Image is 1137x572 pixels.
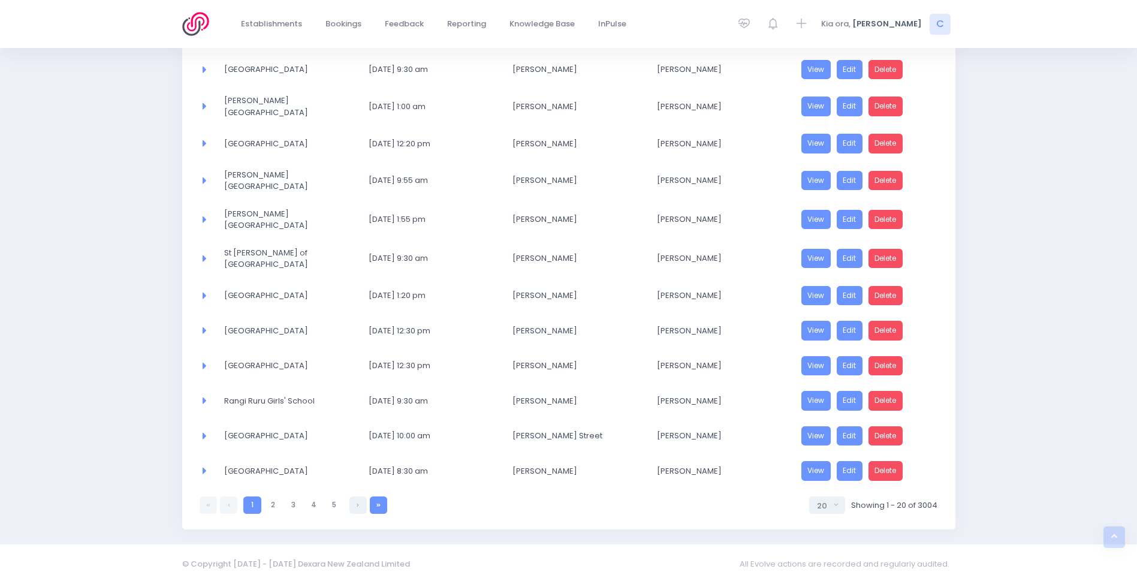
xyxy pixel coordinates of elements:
td: Mairehau High School [216,278,361,314]
td: Amy Christie [505,161,649,200]
a: First [200,496,217,514]
a: Reporting [438,13,496,36]
a: Next [349,496,367,514]
span: [PERSON_NAME] [657,101,769,113]
td: <a href="https://3sfl.stjis.org.nz/booking/7ac137b8-7ad7-4b74-86d2-a7f9282a1be6" class="btn btn-p... [794,453,938,489]
span: [PERSON_NAME] [512,101,625,113]
a: Delete [868,356,903,376]
span: [DATE] 12:30 pm [369,325,481,337]
span: Reporting [447,18,486,30]
td: Rebecca Brook [649,200,794,239]
a: Edit [837,356,863,376]
span: [DATE] 1:20 pm [369,290,481,302]
span: [DATE] 9:55 am [369,174,481,186]
span: [PERSON_NAME] [852,18,922,30]
a: 3 [285,496,302,514]
span: Establishments [241,18,302,30]
span: [PERSON_NAME] [657,465,769,477]
td: 22 August 2019 9:30 am [361,239,505,278]
td: Rebecca Brook [649,52,794,88]
td: <a href="https://3sfl.stjis.org.nz/booking/5b836cc2-628d-4517-9d1a-f52301e283a2" class="btn btn-p... [794,383,938,419]
td: St Margaret's College [216,52,361,88]
td: Rangi Ruru Girls' School [216,383,361,419]
div: 20 [817,500,830,512]
td: 26 September 2019 10:00 am [361,419,505,454]
a: Edit [837,321,863,341]
span: Bookings [325,18,361,30]
span: [GEOGRAPHIC_DATA] [224,138,336,150]
td: Rebecca Brook [649,453,794,489]
span: InPulse [598,18,626,30]
button: Select page size [809,496,845,514]
span: [GEOGRAPHIC_DATA] [224,430,336,442]
td: 30 August 2019 12:30 pm [361,313,505,348]
span: [DATE] 8:30 am [369,465,481,477]
span: [DATE] 1:00 am [369,101,481,113]
span: © Copyright [DATE] - [DATE] Dexara New Zealand Limited [182,558,410,570]
span: [PERSON_NAME] Street [512,430,625,442]
span: Showing 1 - 20 of 3004 [851,499,937,511]
a: Edit [837,134,863,153]
td: Joanne Wakelin [505,348,649,384]
span: C [930,14,951,35]
td: Sarah Southen [505,200,649,239]
a: View [801,60,831,80]
span: Kia ora, [821,18,851,30]
span: [PERSON_NAME] [512,465,625,477]
a: View [801,356,831,376]
span: [DATE] 9:30 am [369,252,481,264]
a: Edit [837,171,863,191]
a: Last [370,496,387,514]
td: <a href="https://3sfl.stjis.org.nz/booking/ffd9393f-a6be-4192-94f2-8b24f01c9ee1" class="btn btn-p... [794,126,938,161]
span: [PERSON_NAME] [657,395,769,407]
span: [PERSON_NAME] [512,290,625,302]
td: Rebecca Brook [649,87,794,126]
td: Bridget Bruorton [505,313,649,348]
a: InPulse [589,13,637,36]
a: Edit [837,249,863,269]
td: <a href="https://3sfl.stjis.org.nz/booking/adec782f-cbc7-442e-ac1a-ecf681ed5441" class="btn btn-p... [794,161,938,200]
span: [GEOGRAPHIC_DATA] [224,290,336,302]
td: Kingslea School [216,313,361,348]
span: [PERSON_NAME] [512,174,625,186]
td: Rebecca Brook [649,419,794,454]
span: [DATE] 12:30 pm [369,360,481,372]
a: View [801,461,831,481]
a: View [801,210,831,230]
span: [PERSON_NAME] [512,325,625,337]
a: 1 [243,496,261,514]
a: Delete [868,321,903,341]
a: Knowledge Base [500,13,585,36]
span: Feedback [385,18,424,30]
a: Edit [837,286,863,306]
span: Knowledge Base [509,18,575,30]
a: Edit [837,391,863,411]
a: Delete [868,249,903,269]
td: Bridget Fairweather [505,453,649,489]
span: [PERSON_NAME] [657,174,769,186]
td: Gore High School [216,161,361,200]
span: [DATE] 10:00 am [369,430,481,442]
td: <a href="https://3sfl.stjis.org.nz/booking/12628395-b4ce-4cc9-ae58-1271afcb1727" class="btn btn-p... [794,419,938,454]
td: Nicola Delaney [505,87,649,126]
a: Delete [868,286,903,306]
td: Rebecca Brook [649,239,794,278]
a: 2 [264,496,282,514]
span: [PERSON_NAME] [657,213,769,225]
td: 20 June 2019 9:55 am [361,161,505,200]
td: <a href="https://3sfl.stjis.org.nz/booking/a553192a-b94b-40bd-93ab-e5b93afe22a3" class="btn btn-p... [794,239,938,278]
a: Edit [837,426,863,446]
td: <a href="https://3sfl.stjis.org.nz/booking/bef4cf9b-908d-4110-b6f9-e20605bafae6" class="btn btn-p... [794,313,938,348]
td: Haeata Community Campus [216,126,361,161]
span: [DATE] 9:30 am [369,395,481,407]
span: [PERSON_NAME][GEOGRAPHIC_DATA] [224,95,336,118]
span: [PERSON_NAME] [512,360,625,372]
td: 2 September 2019 12:30 pm [361,348,505,384]
span: [PERSON_NAME][GEOGRAPHIC_DATA] [224,208,336,231]
td: <a href="https://3sfl.stjis.org.nz/booking/a9d72ed0-217d-4e0e-849a-151539a75902" class="btn btn-p... [794,348,938,384]
td: Rebecca Brook [649,313,794,348]
td: St Thomas of Canterbury College [216,239,361,278]
a: View [801,391,831,411]
td: 27 May 2019 1:00 am [361,87,505,126]
a: View [801,171,831,191]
